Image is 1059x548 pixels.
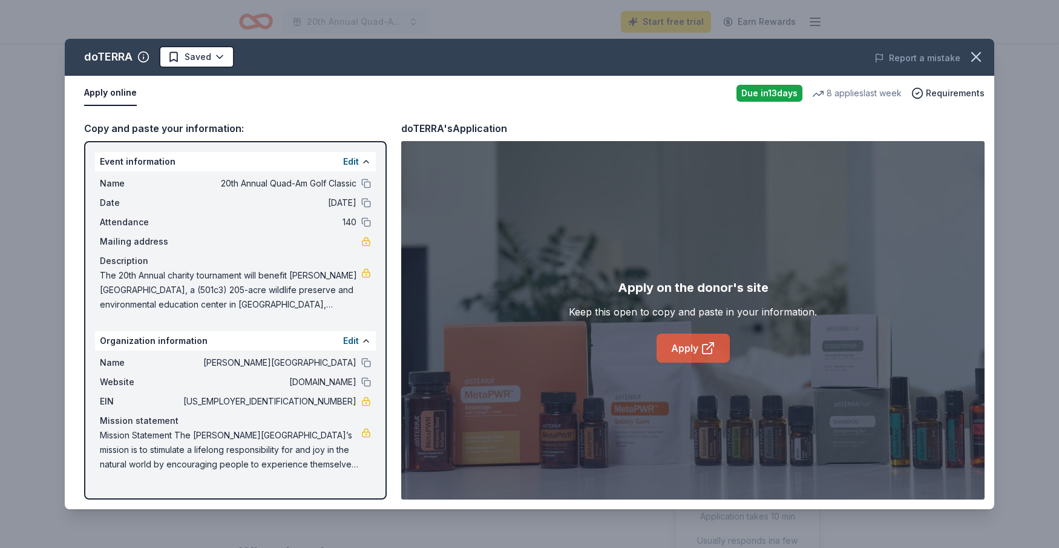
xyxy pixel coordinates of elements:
[181,375,356,389] span: [DOMAIN_NAME]
[100,355,181,370] span: Name
[926,86,985,101] span: Requirements
[100,375,181,389] span: Website
[736,85,802,102] div: Due in 13 days
[100,414,371,428] div: Mission statement
[181,394,356,409] span: [US_EMPLOYER_IDENTIFICATION_NUMBER]
[401,120,507,136] div: doTERRA's Application
[100,394,181,409] span: EIN
[181,176,356,191] span: 20th Annual Quad-Am Golf Classic
[874,51,960,65] button: Report a mistake
[100,268,361,312] span: The 20th Annual charity tournament will benefit [PERSON_NAME][GEOGRAPHIC_DATA], a (501c3) 205-acr...
[95,152,376,171] div: Event information
[569,305,817,319] div: Keep this open to copy and paste in your information.
[618,278,769,297] div: Apply on the donor's site
[100,215,181,229] span: Attendance
[100,428,361,472] span: Mission Statement The [PERSON_NAME][GEOGRAPHIC_DATA]’s mission is to stimulate a lifelong respons...
[100,196,181,210] span: Date
[812,86,902,101] div: 8 applies last week
[911,86,985,101] button: Requirements
[343,334,359,348] button: Edit
[181,355,356,370] span: [PERSON_NAME][GEOGRAPHIC_DATA]
[95,331,376,351] div: Organization information
[181,196,356,210] span: [DATE]
[84,47,133,67] div: doTERRA
[343,154,359,169] button: Edit
[181,215,356,229] span: 140
[84,120,387,136] div: Copy and paste your information:
[100,254,371,268] div: Description
[657,334,730,363] a: Apply
[100,234,181,249] span: Mailing address
[159,46,234,68] button: Saved
[84,81,137,106] button: Apply online
[185,50,211,64] span: Saved
[100,176,181,191] span: Name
